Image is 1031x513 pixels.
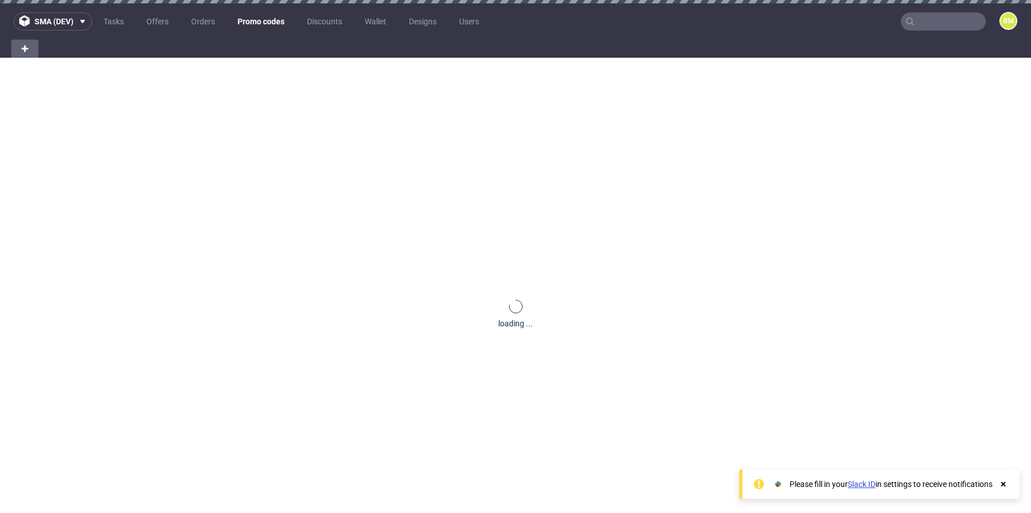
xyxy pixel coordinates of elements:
div: loading ... [498,318,533,329]
a: Tasks [97,12,131,31]
a: Discounts [300,12,349,31]
span: sma (dev) [34,18,74,25]
a: Wallet [358,12,393,31]
div: Please fill in your in settings to receive notifications [790,478,993,490]
button: sma (dev) [14,12,92,31]
a: Promo codes [231,12,291,31]
a: Designs [402,12,443,31]
a: Slack ID [848,480,875,489]
img: Slack [773,478,784,490]
figcaption: BM [1000,13,1016,29]
a: Orders [184,12,222,31]
a: Offers [140,12,175,31]
a: Users [452,12,486,31]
